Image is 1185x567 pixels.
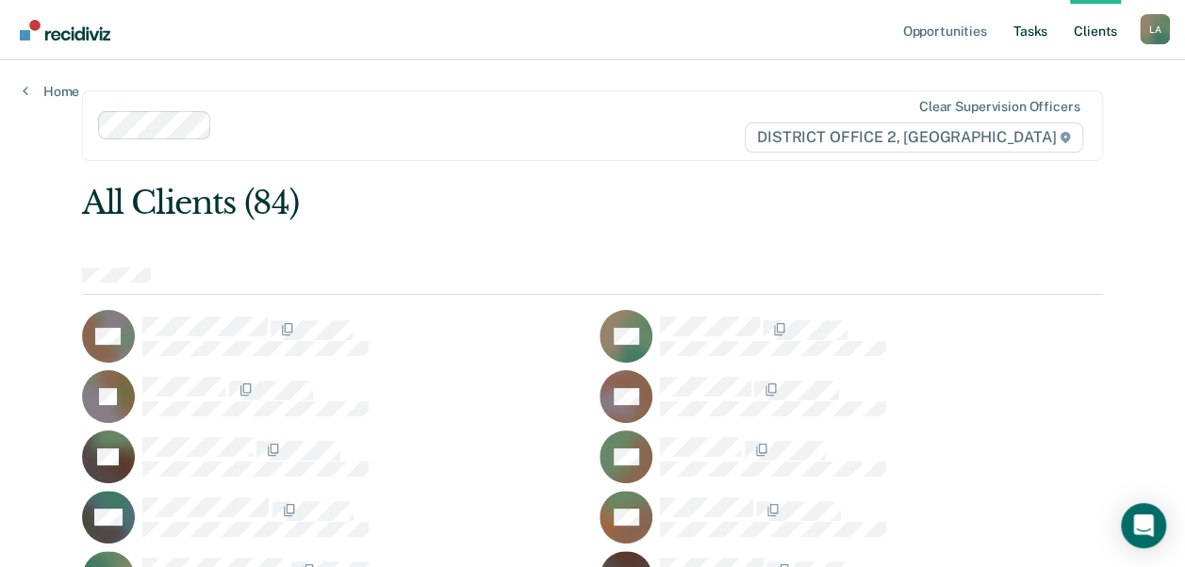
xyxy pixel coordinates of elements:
[23,83,79,100] a: Home
[82,184,899,222] div: All Clients (84)
[1140,14,1170,44] div: L A
[1140,14,1170,44] button: Profile dropdown button
[1121,503,1166,548] div: Open Intercom Messenger
[20,20,110,40] img: Recidiviz
[919,99,1079,115] div: Clear supervision officers
[745,122,1083,153] span: DISTRICT OFFICE 2, [GEOGRAPHIC_DATA]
